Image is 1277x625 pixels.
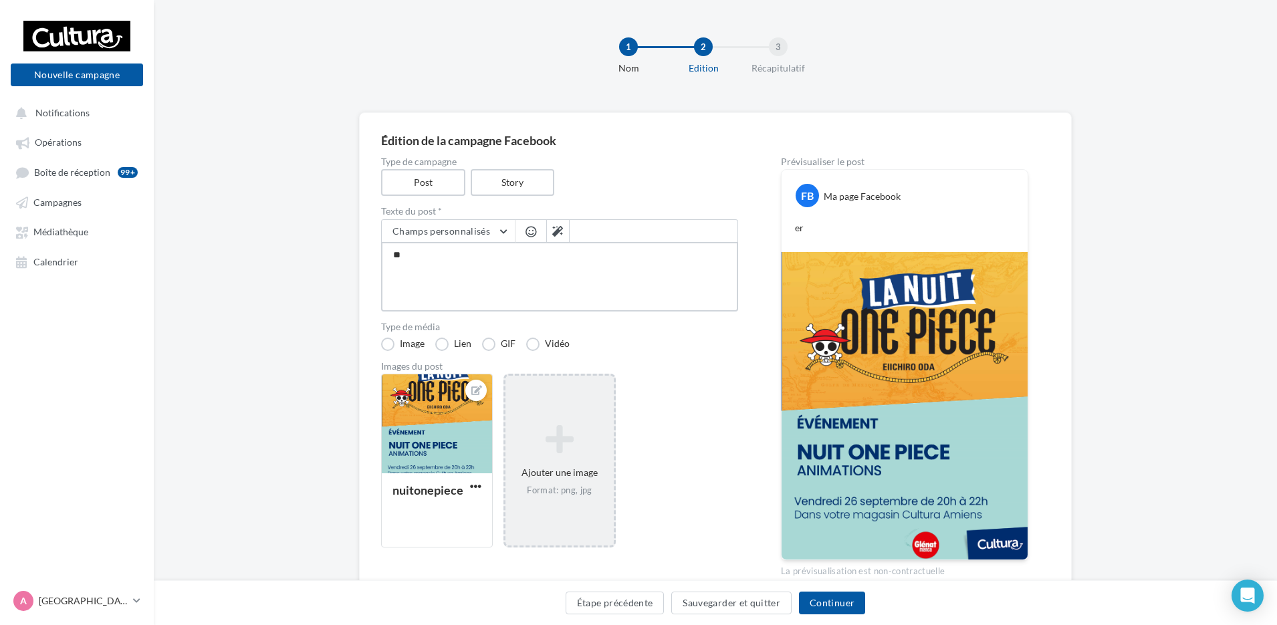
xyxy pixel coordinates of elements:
[381,338,425,351] label: Image
[769,37,788,56] div: 3
[8,160,146,184] a: Boîte de réception99+
[8,100,140,124] button: Notifications
[435,338,471,351] label: Lien
[381,169,465,196] label: Post
[526,338,570,351] label: Vidéo
[381,207,738,216] label: Texte du post *
[33,227,88,238] span: Médiathèque
[799,592,865,614] button: Continuer
[8,190,146,214] a: Campagnes
[735,61,821,75] div: Récapitulatif
[381,157,738,166] label: Type de campagne
[8,249,146,273] a: Calendrier
[566,592,665,614] button: Étape précédente
[33,256,78,267] span: Calendrier
[8,219,146,243] a: Médiathèque
[824,190,901,203] div: Ma page Facebook
[11,64,143,86] button: Nouvelle campagne
[781,560,1028,578] div: La prévisualisation est non-contractuelle
[34,166,110,178] span: Boîte de réception
[1232,580,1264,612] div: Open Intercom Messenger
[20,594,27,608] span: A
[694,37,713,56] div: 2
[8,130,146,154] a: Opérations
[471,169,555,196] label: Story
[381,134,1050,146] div: Édition de la campagne Facebook
[392,225,490,237] span: Champs personnalisés
[382,220,515,243] button: Champs personnalisés
[392,483,463,497] div: nuitonepiece
[661,61,746,75] div: Edition
[39,594,128,608] p: [GEOGRAPHIC_DATA]
[796,184,819,207] div: FB
[33,197,82,208] span: Campagnes
[381,322,738,332] label: Type de média
[11,588,143,614] a: A [GEOGRAPHIC_DATA]
[482,338,515,351] label: GIF
[795,221,1014,235] p: er
[586,61,671,75] div: Nom
[381,362,738,371] div: Images du post
[619,37,638,56] div: 1
[35,107,90,118] span: Notifications
[781,157,1028,166] div: Prévisualiser le post
[671,592,792,614] button: Sauvegarder et quitter
[35,137,82,148] span: Opérations
[118,167,138,178] div: 99+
